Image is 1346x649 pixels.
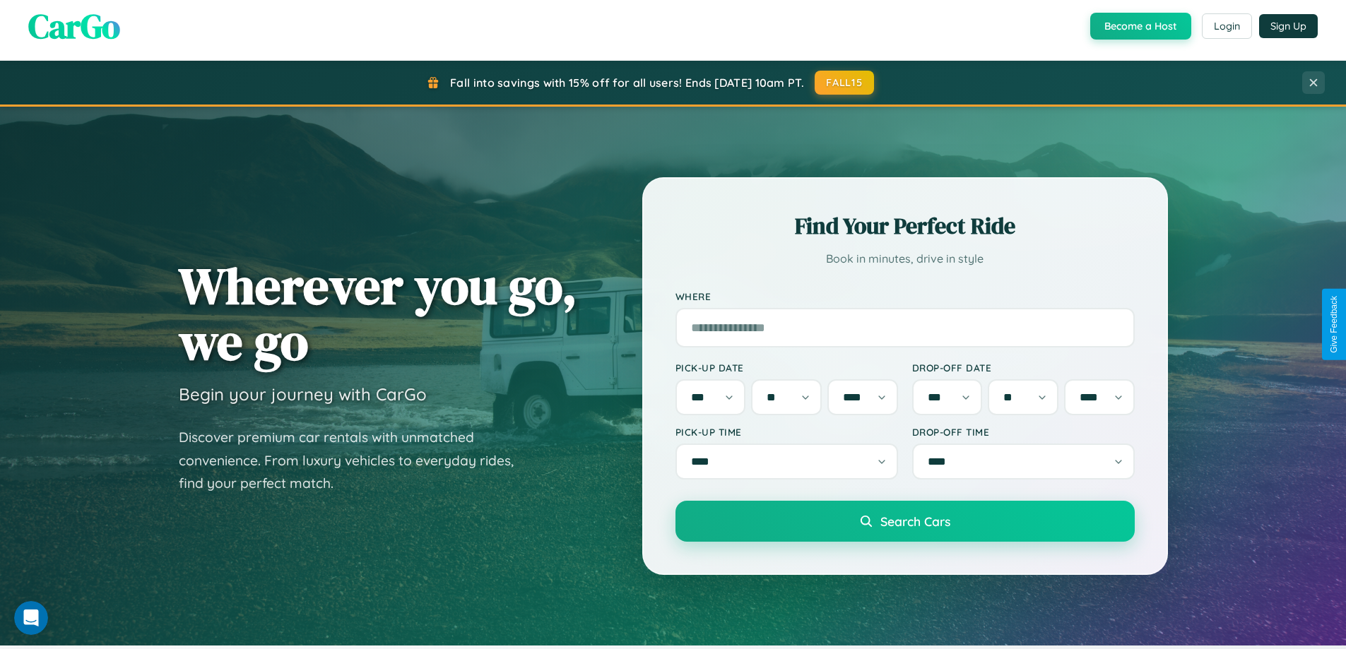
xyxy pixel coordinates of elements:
h2: Find Your Perfect Ride [675,210,1135,242]
span: Search Cars [880,513,950,529]
label: Where [675,290,1135,302]
label: Pick-up Date [675,362,898,374]
span: CarGo [28,3,120,49]
p: Book in minutes, drive in style [675,249,1135,269]
span: Fall into savings with 15% off for all users! Ends [DATE] 10am PT. [450,76,804,90]
button: FALL15 [815,71,874,95]
div: Give Feedback [1329,296,1339,353]
h1: Wherever you go, we go [179,258,577,369]
h3: Begin your journey with CarGo [179,383,427,405]
button: Login [1202,13,1252,39]
p: Discover premium car rentals with unmatched convenience. From luxury vehicles to everyday rides, ... [179,426,532,495]
iframe: Intercom live chat [14,601,48,635]
label: Pick-up Time [675,426,898,438]
label: Drop-off Time [912,426,1135,438]
label: Drop-off Date [912,362,1135,374]
button: Search Cars [675,501,1135,542]
button: Become a Host [1090,13,1191,40]
button: Sign Up [1259,14,1318,38]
